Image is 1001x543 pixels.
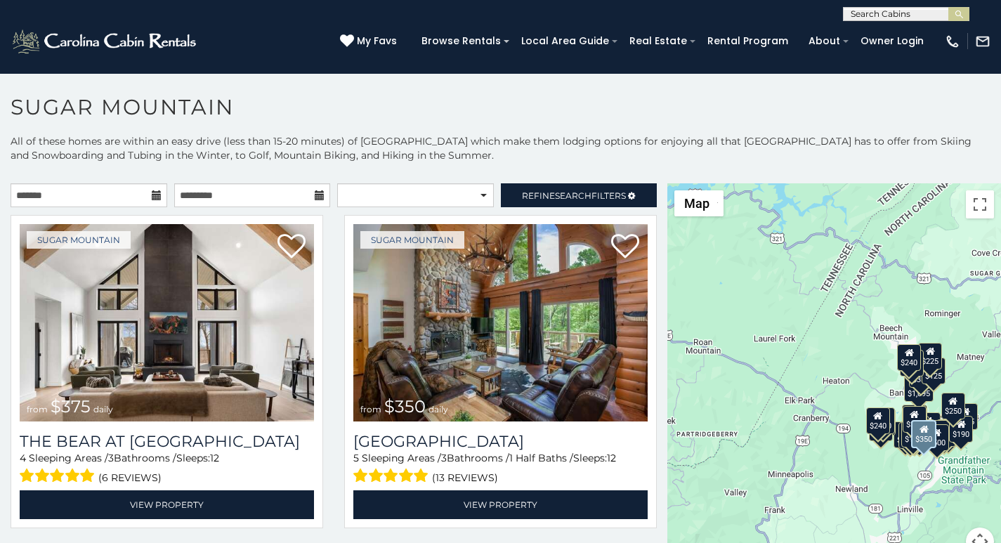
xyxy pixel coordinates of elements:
[611,233,639,262] a: Add to favorites
[522,190,626,201] span: Refine Filters
[340,34,400,49] a: My Favs
[20,432,314,451] a: The Bear At [GEOGRAPHIC_DATA]
[360,231,464,249] a: Sugar Mountain
[949,416,973,443] div: $190
[966,190,994,218] button: Toggle fullscreen view
[93,404,113,414] span: daily
[684,196,709,211] span: Map
[853,30,931,52] a: Owner Login
[353,452,359,464] span: 5
[901,405,925,431] div: $190
[98,469,162,487] span: (6 reviews)
[353,432,648,451] a: [GEOGRAPHIC_DATA]
[20,224,314,421] a: The Bear At Sugar Mountain from $375 daily
[975,34,990,49] img: mail-regular-white.png
[20,432,314,451] h3: The Bear At Sugar Mountain
[20,224,314,421] img: The Bear At Sugar Mountain
[870,407,894,434] div: $210
[802,30,847,52] a: About
[622,30,694,52] a: Real Estate
[903,375,933,402] div: $1,095
[897,344,921,371] div: $240
[924,424,948,451] div: $500
[353,490,648,519] a: View Property
[27,231,131,249] a: Sugar Mountain
[871,409,895,436] div: $225
[432,469,498,487] span: (13 reviews)
[674,190,724,216] button: Change map style
[865,407,889,434] div: $240
[353,224,648,421] a: Grouse Moor Lodge from $350 daily
[277,233,306,262] a: Add to favorites
[428,404,448,414] span: daily
[902,406,926,433] div: $300
[509,452,573,464] span: 1 Half Baths /
[931,420,955,447] div: $195
[911,420,936,448] div: $350
[108,452,114,464] span: 3
[353,451,648,487] div: Sleeping Areas / Bathrooms / Sleeps:
[945,34,960,49] img: phone-regular-white.png
[20,452,26,464] span: 4
[384,396,426,417] span: $350
[20,451,314,487] div: Sleeping Areas / Bathrooms / Sleeps:
[898,422,922,449] div: $155
[414,30,508,52] a: Browse Rentals
[353,432,648,451] h3: Grouse Moor Lodge
[441,452,447,464] span: 3
[555,190,591,201] span: Search
[916,412,940,439] div: $200
[941,393,964,419] div: $250
[357,34,397,48] span: My Favs
[20,490,314,519] a: View Property
[901,421,924,447] div: $175
[353,224,648,421] img: Grouse Moor Lodge
[51,396,91,417] span: $375
[514,30,616,52] a: Local Area Guide
[501,183,657,207] a: RefineSearchFilters
[899,350,923,377] div: $170
[27,404,48,414] span: from
[953,403,977,430] div: $155
[918,343,942,369] div: $225
[11,27,200,55] img: White-1-2.png
[607,452,616,464] span: 12
[360,404,381,414] span: from
[921,358,945,384] div: $125
[700,30,795,52] a: Rental Program
[210,452,219,464] span: 12
[903,405,927,431] div: $265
